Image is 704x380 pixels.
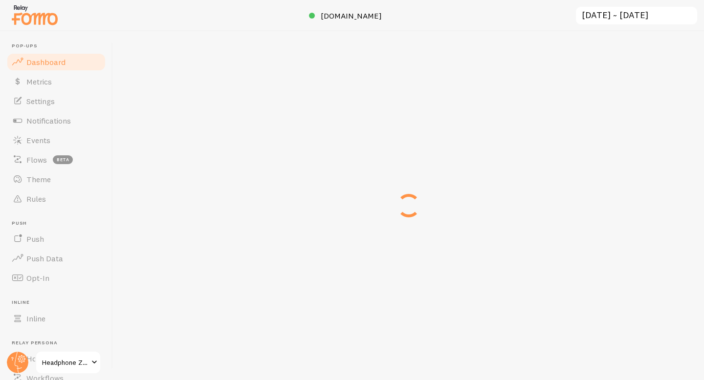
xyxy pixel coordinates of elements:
span: Pop-ups [12,43,107,49]
span: Dashboard [26,57,66,67]
span: Flows [26,155,47,165]
a: Theme [6,169,107,189]
span: Rules [26,194,46,204]
span: Events [26,135,50,145]
a: Dashboard [6,52,107,72]
span: Metrics [26,77,52,86]
a: Inline [6,309,107,328]
a: Notifications [6,111,107,130]
a: Settings [6,91,107,111]
span: Opt-In [26,273,49,283]
span: Headphone Zone [42,357,88,368]
span: Push [12,220,107,227]
a: Push Data [6,249,107,268]
a: Events [6,130,107,150]
span: Relay Persona [12,340,107,346]
span: Inline [12,299,107,306]
a: Headphone Zone [35,351,101,374]
span: Settings [26,96,55,106]
span: Theme [26,174,51,184]
a: Home [6,349,107,368]
img: fomo-relay-logo-orange.svg [10,2,59,27]
a: Rules [6,189,107,209]
a: Flows beta [6,150,107,169]
span: Push [26,234,44,244]
span: beta [53,155,73,164]
span: Notifications [26,116,71,126]
span: Inline [26,314,45,323]
span: Push Data [26,253,63,263]
a: Metrics [6,72,107,91]
a: Opt-In [6,268,107,288]
a: Push [6,229,107,249]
